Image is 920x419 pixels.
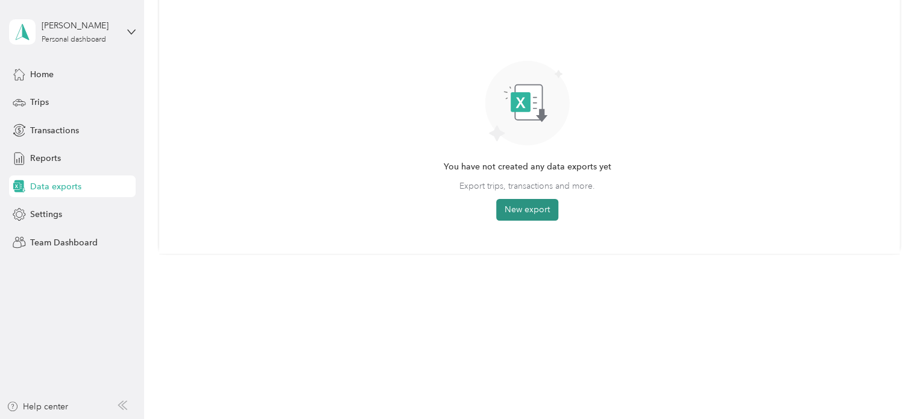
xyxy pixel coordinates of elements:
span: Trips [30,96,49,109]
button: New export [496,199,558,221]
button: Help center [7,400,68,413]
span: Reports [30,152,61,165]
div: Personal dashboard [42,36,106,43]
span: Settings [30,208,62,221]
span: Transactions [30,124,79,137]
div: [PERSON_NAME] [42,19,117,32]
span: Home [30,68,54,81]
span: Data exports [30,180,81,193]
span: You have not created any data exports yet [444,160,611,174]
span: Team Dashboard [30,236,98,249]
span: Export trips, transactions and more. [459,180,595,192]
iframe: Everlance-gr Chat Button Frame [852,351,920,419]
